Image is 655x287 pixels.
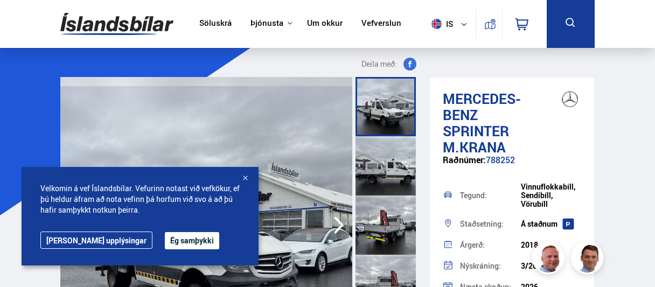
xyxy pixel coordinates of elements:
img: brand logo [554,86,586,113]
span: Sprinter M.KRANA [443,121,509,157]
img: svg+xml;base64,PHN2ZyB4bWxucz0iaHR0cDovL3d3dy53My5vcmcvMjAwMC9zdmciIHdpZHRoPSI1MTIiIGhlaWdodD0iNT... [431,19,442,29]
button: Þjónusta [250,18,283,29]
div: Staðsetning: [460,220,521,228]
button: Ég samþykki [165,232,219,249]
div: 788252 [443,155,582,176]
div: Nýskráning: [460,262,521,270]
img: siFngHWaQ9KaOqBr.png [534,243,566,276]
div: Tegund: [460,192,521,199]
button: is [427,8,476,40]
span: Velkomin á vef Íslandsbílar. Vefurinn notast við vefkökur, ef þú heldur áfram að nota vefinn þá h... [40,183,240,215]
a: [PERSON_NAME] upplýsingar [40,232,152,249]
div: Vinnuflokkabíll, Sendibíll, Vörubíll [521,183,582,208]
div: Á staðnum [521,220,582,228]
a: Söluskrá [199,18,232,30]
span: Deila með: [361,58,397,71]
div: Árgerð: [460,241,521,249]
div: 3/2018 [521,262,582,270]
img: G0Ugv5HjCgRt.svg [60,6,173,41]
button: Deila með: [351,58,421,71]
img: FbJEzSuNWCJXmdc-.webp [573,243,605,276]
span: Raðnúmer: [443,154,486,166]
a: Um okkur [307,18,343,30]
span: is [427,19,454,29]
span: Mercedes-Benz [443,89,521,124]
div: 2018 [521,241,582,249]
a: Vefverslun [361,18,401,30]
